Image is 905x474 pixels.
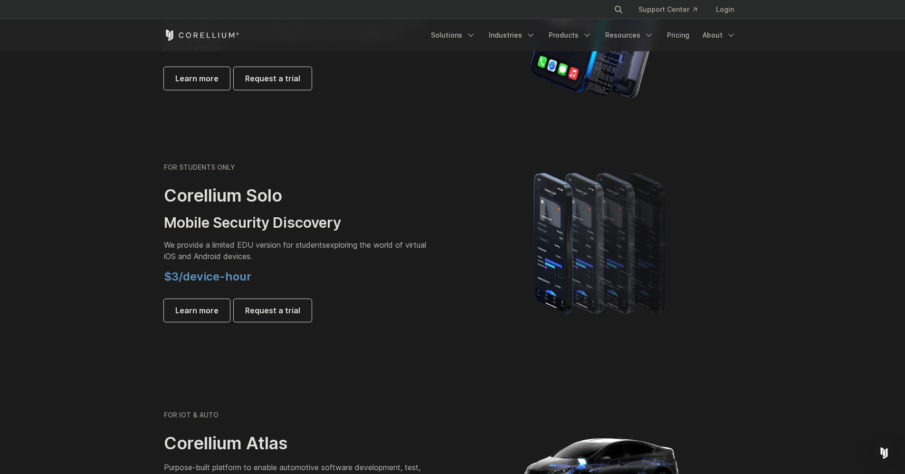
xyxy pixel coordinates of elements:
span: Learn more [175,73,219,84]
img: A lineup of four iPhone models becoming more gradient and blurred [515,159,688,326]
span: $3/device-hour [164,270,251,283]
div: Navigation Menu [602,1,742,18]
span: We provide a limited EDU version for students [164,240,326,250]
div: Open Intercom Messenger [873,442,895,464]
a: Learn more [164,299,230,322]
a: Request a trial [234,67,312,90]
div: Navigation Menu [425,27,742,44]
h6: FOR IOT & AUTO [164,411,219,419]
a: Login [708,1,742,18]
span: Request a trial [245,305,300,316]
h2: Corellium Solo [164,185,430,206]
a: Support Center [631,1,705,18]
h6: FOR STUDENTS ONLY [164,163,235,172]
a: About [697,27,742,44]
button: Search [610,1,627,18]
a: Learn more [164,67,230,90]
a: Industries [483,27,541,44]
a: Products [543,27,598,44]
span: Learn more [175,305,219,316]
a: Pricing [661,27,695,44]
h3: Mobile Security Discovery [164,214,430,232]
a: Corellium Home [164,29,239,41]
span: Request a trial [245,73,300,84]
a: Resources [600,27,659,44]
h2: Corellium Atlas [164,433,430,454]
p: exploring the world of virtual iOS and Android devices. [164,239,430,262]
a: Request a trial [234,299,312,322]
a: Solutions [425,27,481,44]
